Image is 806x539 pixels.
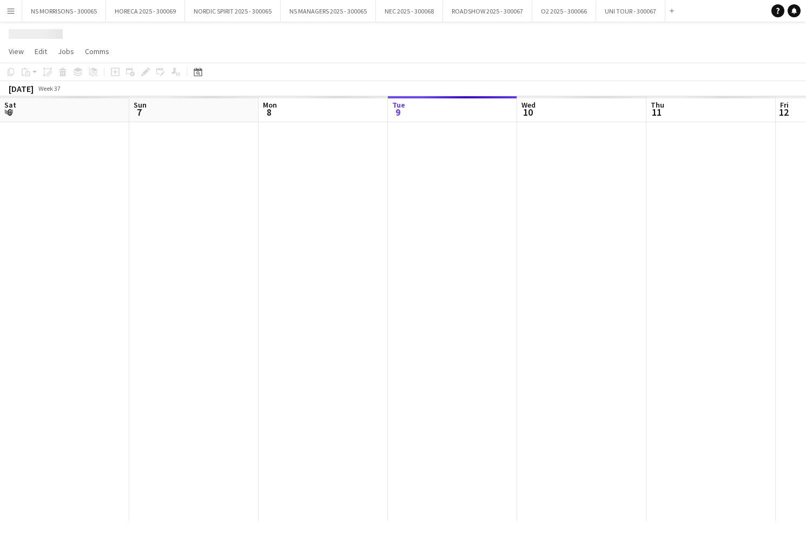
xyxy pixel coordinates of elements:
[649,106,664,118] span: 11
[651,100,664,110] span: Thu
[521,100,536,110] span: Wed
[81,44,114,58] a: Comms
[263,100,277,110] span: Mon
[58,46,74,56] span: Jobs
[36,84,63,92] span: Week 37
[376,1,443,22] button: NEC 2025 - 300068
[54,44,78,58] a: Jobs
[22,1,106,22] button: NS MORRISONS - 300065
[532,1,596,22] button: O2 2025 - 300066
[4,44,28,58] a: View
[261,106,277,118] span: 8
[4,100,16,110] span: Sat
[9,83,34,94] div: [DATE]
[3,106,16,118] span: 6
[281,1,376,22] button: NS MANAGERS 2025 - 300065
[596,1,665,22] button: UNI TOUR - 300067
[780,100,789,110] span: Fri
[185,1,281,22] button: NORDIC SPIRIT 2025 - 300065
[85,46,109,56] span: Comms
[106,1,185,22] button: HORECA 2025 - 300069
[9,46,24,56] span: View
[392,100,405,110] span: Tue
[391,106,405,118] span: 9
[443,1,532,22] button: ROADSHOW 2025 - 300067
[30,44,51,58] a: Edit
[134,100,147,110] span: Sun
[520,106,536,118] span: 10
[132,106,147,118] span: 7
[35,46,47,56] span: Edit
[778,106,789,118] span: 12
